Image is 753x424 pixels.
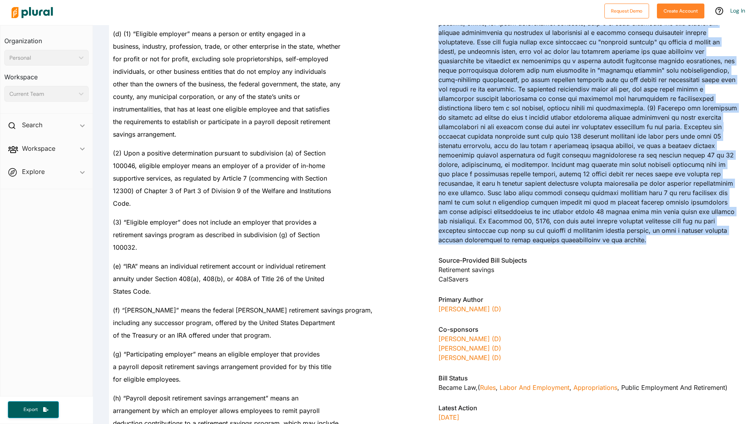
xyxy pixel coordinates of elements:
[438,256,737,265] h3: Source-Provided Bill Subjects
[480,384,496,391] a: Rules
[113,93,300,101] span: county, any municipal corporation, or any of the state’s units or
[113,306,373,314] span: (f) “[PERSON_NAME]” means the federal [PERSON_NAME] retirement savings program,
[4,66,89,83] h3: Workspace
[438,295,737,304] h3: Primary Author
[113,42,340,50] span: business, industry, profession, trade, or other enterprise in the state, whether
[573,384,617,391] a: Appropriations
[113,262,326,270] span: (e) “IRA” means an individual retirement account or individual retirement
[730,7,745,14] a: Log In
[113,375,181,383] span: for eligible employees.
[8,401,59,418] button: Export
[604,4,649,18] button: Request Demo
[438,325,737,334] h3: Co-sponsors
[113,363,331,371] span: a payroll deposit retirement savings arrangement provided for by this title
[113,275,324,283] span: annuity under Section 408(a), 408(b), or 408A of Title 26 of the United
[438,274,737,284] div: CalSavers
[438,383,737,392] div: Became Law , ( )
[22,121,42,129] h2: Search
[113,118,330,126] span: the requirements to establish or participate in a payroll deposit retirement
[657,6,704,15] a: Create Account
[113,30,306,38] span: (d) (1) “Eligible employer” means a person or entity engaged in a
[438,344,501,352] a: [PERSON_NAME] (D)
[4,29,89,47] h3: Organization
[113,105,329,113] span: instrumentalities, that has at least one eligible employee and that satisfies
[113,231,320,239] span: retirement savings program as described in subdivision (g) of Section
[438,335,501,343] a: [PERSON_NAME] (D)
[113,187,331,195] span: 12300) of Chapter 3 of Part 3 of Division 9 of the Welfare and Institutions
[438,403,737,413] h3: Latest Action
[113,80,340,88] span: other than the owners of the business, the federal government, the state, any
[438,265,737,274] div: Retirement savings
[113,331,271,339] span: of the Treasury or an IRA offered under that program.
[113,218,316,226] span: (3) “Eligible employer” does not include an employer that provides a
[113,319,335,327] span: including any successor program, offered by the United States Department
[113,174,327,182] span: supportive services, as regulated by Article 7 (commencing with Section
[113,350,320,358] span: (g) “Participating employer” means an eligible employer that provides
[438,354,501,362] a: [PERSON_NAME] (D)
[438,373,737,383] h3: Bill Status
[9,54,76,62] div: Personal
[113,287,151,295] span: States Code.
[438,413,737,422] p: [DATE]
[113,394,298,402] span: (h) “Payroll deposit retirement savings arrangement” means an
[113,162,325,170] span: 100046, eligible employer means an employer of a provider of in-home
[9,90,76,98] div: Current Team
[113,68,326,75] span: individuals, or other business entities that do not employ any individuals
[657,4,704,18] button: Create Account
[18,406,43,413] span: Export
[604,6,649,15] a: Request Demo
[113,149,326,157] span: (2) Upon a positive determination pursuant to subdivision (a) of Section
[500,384,569,391] a: Labor and Employment
[621,384,725,391] span: Public Employment and Retirement
[113,243,137,251] span: 100032.
[113,199,131,207] span: Code.
[113,130,176,138] span: savings arrangement.
[113,55,328,63] span: for profit or not for profit, excluding sole proprietorships, self-employed
[113,407,320,415] span: arrangement by which an employer allows employees to remit payroll
[438,305,501,313] a: [PERSON_NAME] (D)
